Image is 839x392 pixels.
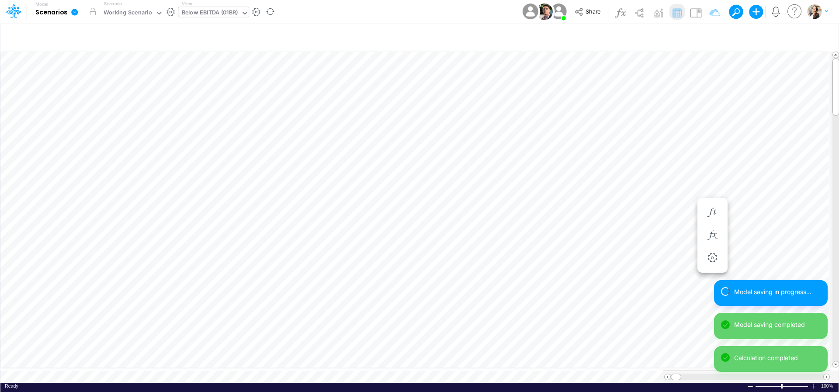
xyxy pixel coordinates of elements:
input: Type a title here [8,28,648,45]
div: Zoom Out [747,383,754,390]
div: Zoom [755,383,810,389]
button: Share [570,5,607,19]
div: Model saving in progress... [734,287,821,296]
img: User Image Icon [520,2,540,21]
span: Ready [5,383,18,389]
div: In Ready mode [5,383,18,389]
label: Scenario [104,0,122,7]
div: Zoom level [821,383,834,389]
label: View [182,0,192,7]
div: Calculation completed [734,353,821,362]
span: 100% [821,383,834,389]
div: Model saving completed [734,320,821,329]
div: Working Scenario [104,8,152,18]
img: User Image Icon [549,2,569,21]
a: Notifications [771,7,781,17]
span: Share [586,8,600,14]
div: Zoom In [810,383,817,389]
b: Scenarios [35,9,68,17]
label: Model [35,2,49,7]
div: Zoom [781,384,783,389]
img: User Image Icon [536,3,553,20]
div: Below EBITDA (01BR) [182,8,238,18]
